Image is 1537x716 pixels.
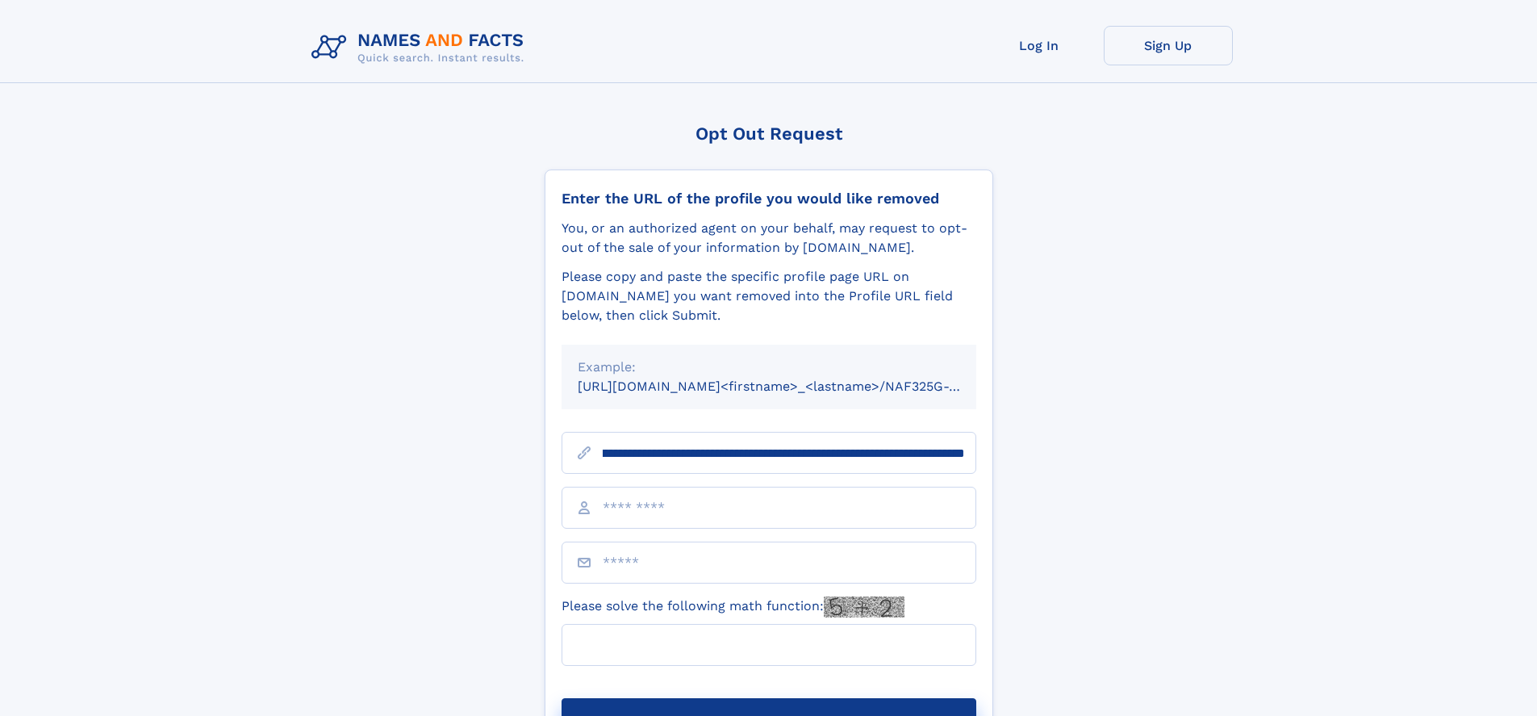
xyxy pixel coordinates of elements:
[562,219,976,258] div: You, or an authorized agent on your behalf, may request to opt-out of the sale of your informatio...
[562,190,976,207] div: Enter the URL of the profile you would like removed
[545,124,993,144] div: Opt Out Request
[578,358,960,377] div: Example:
[1104,26,1233,65] a: Sign Up
[305,26,537,69] img: Logo Names and Facts
[578,379,1007,394] small: [URL][DOMAIN_NAME]<firstname>_<lastname>/NAF325G-xxxxxxxx
[562,597,904,618] label: Please solve the following math function:
[975,26,1104,65] a: Log In
[562,267,976,325] div: Please copy and paste the specific profile page URL on [DOMAIN_NAME] you want removed into the Pr...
